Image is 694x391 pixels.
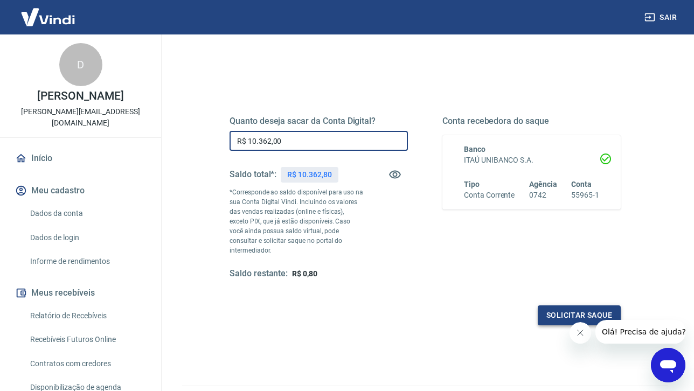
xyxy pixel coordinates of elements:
h5: Saldo restante: [230,268,288,280]
a: Recebíveis Futuros Online [26,329,148,351]
span: Agência [529,180,557,188]
p: R$ 10.362,80 [287,169,331,180]
h5: Quanto deseja sacar da Conta Digital? [230,116,408,127]
a: Contratos com credores [26,353,148,375]
img: Vindi [13,1,83,33]
button: Solicitar saque [538,305,621,325]
h6: ITAÚ UNIBANCO S.A. [464,155,599,166]
span: Tipo [464,180,480,188]
iframe: Mensagem da empresa [595,320,685,344]
div: D [59,43,102,86]
button: Meu cadastro [13,179,148,203]
iframe: Fechar mensagem [570,322,591,344]
span: Olá! Precisa de ajuda? [6,8,91,16]
span: Banco [464,145,485,153]
button: Meus recebíveis [13,281,148,305]
a: Dados de login [26,227,148,249]
a: Informe de rendimentos [26,250,148,273]
p: *Corresponde ao saldo disponível para uso na sua Conta Digital Vindi. Incluindo os valores das ve... [230,187,363,255]
h6: 55965-1 [571,190,599,201]
a: Relatório de Recebíveis [26,305,148,327]
a: Início [13,146,148,170]
h6: Conta Corrente [464,190,515,201]
a: Dados da conta [26,203,148,225]
h6: 0742 [529,190,557,201]
button: Sair [642,8,681,27]
p: [PERSON_NAME] [37,90,123,102]
span: Conta [571,180,592,188]
iframe: Botão para abrir a janela de mensagens [651,348,685,382]
span: R$ 0,80 [292,269,317,278]
p: [PERSON_NAME][EMAIL_ADDRESS][DOMAIN_NAME] [9,106,152,129]
h5: Conta recebedora do saque [442,116,621,127]
h5: Saldo total*: [230,169,276,180]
